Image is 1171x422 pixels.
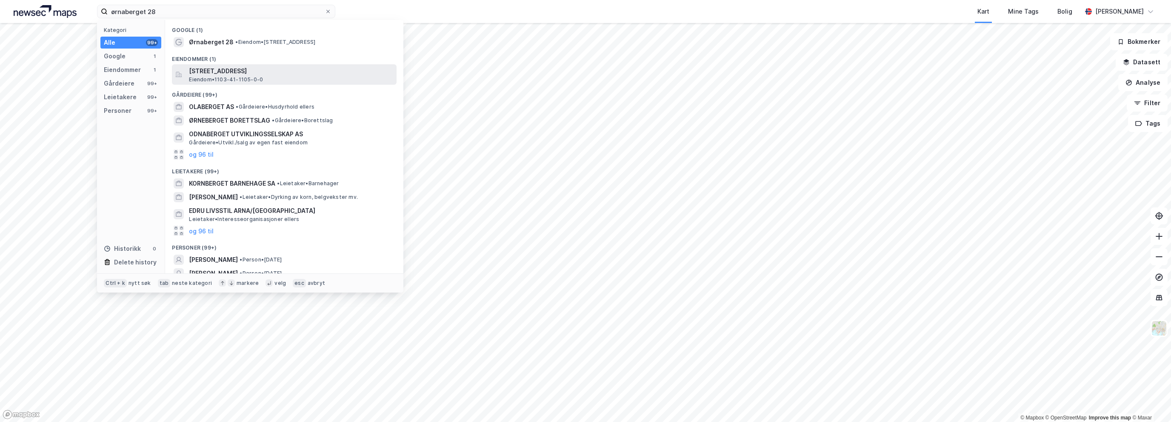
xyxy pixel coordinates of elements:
[240,256,282,263] span: Person • [DATE]
[1020,415,1044,421] a: Mapbox
[189,129,393,139] span: ODNABERGET UTVIKLINGSSELSKAP AS
[114,257,157,267] div: Delete history
[1008,6,1039,17] div: Mine Tags
[308,280,325,287] div: avbryt
[104,106,131,116] div: Personer
[189,255,238,265] span: [PERSON_NAME]
[236,103,314,110] span: Gårdeiere • Husdyrhold ellers
[189,102,234,112] span: OLABERGET AS
[1118,74,1168,91] button: Analyse
[1045,415,1087,421] a: OpenStreetMap
[240,270,282,277] span: Person • [DATE]
[158,279,171,287] div: tab
[165,161,403,177] div: Leietakere (99+)
[189,226,214,236] button: og 96 til
[1128,381,1171,422] div: Kontrollprogram for chat
[151,245,158,252] div: 0
[108,5,325,18] input: Søk på adresse, matrikkel, gårdeiere, leietakere eller personer
[104,92,137,102] div: Leietakere
[1089,415,1131,421] a: Improve this map
[1116,54,1168,71] button: Datasett
[165,49,403,64] div: Eiendommer (1)
[293,279,306,287] div: esc
[146,107,158,114] div: 99+
[104,51,126,61] div: Google
[1095,6,1144,17] div: [PERSON_NAME]
[189,206,393,216] span: EDRU LIVSSTIL ARNA/[GEOGRAPHIC_DATA]
[104,78,134,89] div: Gårdeiere
[189,37,234,47] span: Ørnaberget 28
[274,280,286,287] div: velg
[189,115,270,126] span: ØRNEBERGET BORETTSLAG
[104,279,127,287] div: Ctrl + k
[165,20,403,35] div: Google (1)
[146,94,158,100] div: 99+
[104,65,141,75] div: Eiendommer
[146,39,158,46] div: 99+
[151,53,158,60] div: 1
[129,280,151,287] div: nytt søk
[172,280,212,287] div: neste kategori
[1110,33,1168,50] button: Bokmerker
[104,27,161,33] div: Kategori
[189,216,299,223] span: Leietaker • Interesseorganisasjoner ellers
[240,256,242,263] span: •
[189,178,275,189] span: KORNBERGET BARNEHAGE SA
[240,194,242,200] span: •
[3,410,40,419] a: Mapbox homepage
[165,238,403,253] div: Personer (99+)
[1151,320,1167,336] img: Z
[272,117,333,124] span: Gårdeiere • Borettslag
[165,85,403,100] div: Gårdeiere (99+)
[104,244,141,254] div: Historikk
[235,39,238,45] span: •
[977,6,989,17] div: Kart
[189,149,214,160] button: og 96 til
[189,192,238,202] span: [PERSON_NAME]
[189,66,393,76] span: [STREET_ADDRESS]
[1057,6,1072,17] div: Bolig
[189,268,238,278] span: [PERSON_NAME]
[240,194,358,201] span: Leietaker • Dyrking av korn, belgvekster mv.
[189,139,308,146] span: Gårdeiere • Utvikl./salg av egen fast eiendom
[236,103,238,110] span: •
[237,280,259,287] div: markere
[1127,95,1168,112] button: Filter
[189,76,263,83] span: Eiendom • 1103-41-1105-0-0
[240,270,242,276] span: •
[14,5,77,18] img: logo.a4113a55bc3d86da70a041830d287a7e.svg
[151,66,158,73] div: 1
[1128,381,1171,422] iframe: Chat Widget
[277,180,280,187] span: •
[104,37,115,48] div: Alle
[235,39,315,46] span: Eiendom • [STREET_ADDRESS]
[1128,115,1168,132] button: Tags
[146,80,158,87] div: 99+
[272,117,274,123] span: •
[277,180,339,187] span: Leietaker • Barnehager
